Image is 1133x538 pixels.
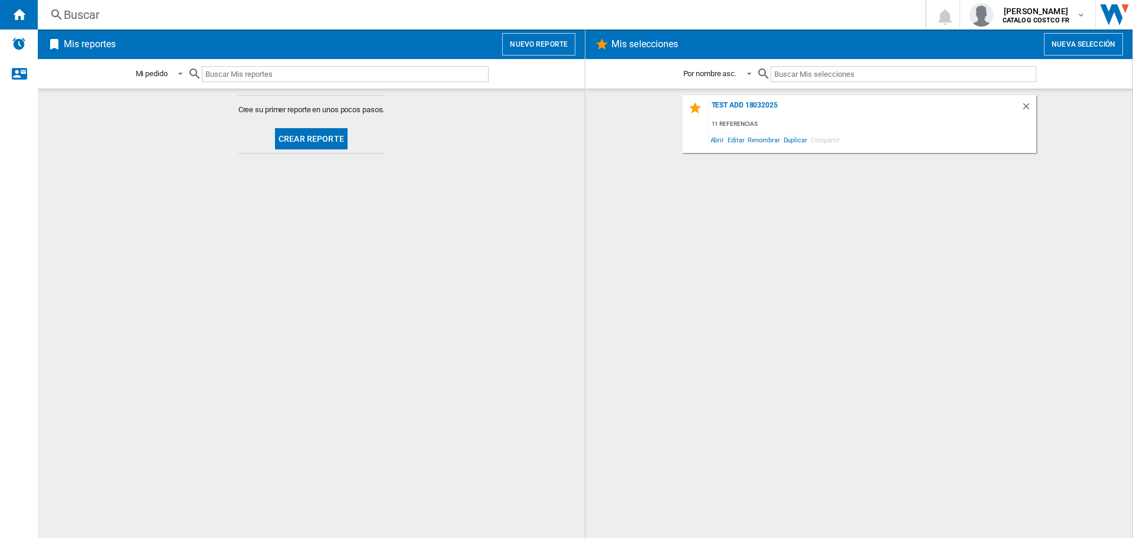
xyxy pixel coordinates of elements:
img: profile.jpg [970,3,993,27]
div: Borrar [1021,101,1036,117]
span: Duplicar [782,132,809,148]
div: Buscar [64,6,895,23]
button: Nuevo reporte [502,33,575,56]
img: alerts-logo.svg [12,37,26,51]
b: CATALOG COSTCO FR [1003,17,1069,24]
span: Abrir [709,132,726,148]
button: Crear reporte [275,128,348,149]
div: Por nombre asc. [683,69,737,78]
button: Nueva selección [1044,33,1123,56]
h2: Mis selecciones [609,33,681,56]
span: Editar [726,132,746,148]
input: Buscar Mis selecciones [771,66,1036,82]
span: Renombrar [746,132,781,148]
h2: Mis reportes [61,33,118,56]
div: Test add 18032025 [709,101,1021,117]
div: 11 referencias [709,117,1036,132]
span: Compartir [809,132,841,148]
input: Buscar Mis reportes [202,66,489,82]
span: Cree su primer reporte en unos pocos pasos. [238,105,385,115]
div: Mi pedido [136,69,168,78]
span: [PERSON_NAME] [1003,5,1069,17]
